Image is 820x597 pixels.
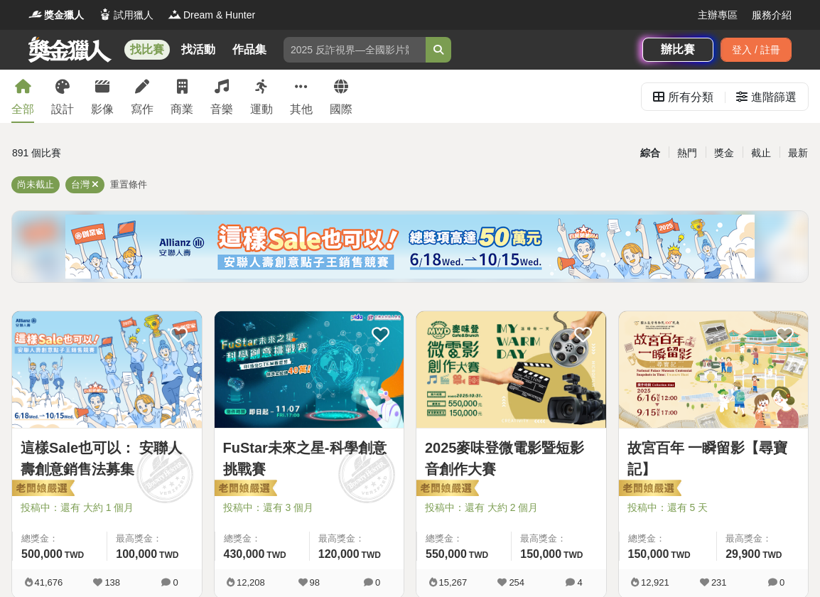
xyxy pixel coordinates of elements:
span: 4 [577,577,582,588]
div: 所有分類 [668,83,713,112]
div: 運動 [250,101,273,118]
span: 投稿中：還有 大約 1 個月 [21,500,193,515]
a: Cover Image [619,311,809,429]
a: Logo獎金獵人 [28,8,84,23]
img: 老闆娘嚴選 [212,479,277,499]
span: 12,921 [641,577,669,588]
span: 重置條件 [110,179,147,190]
a: 故宮百年 一瞬留影【尋寶記】 [627,437,800,480]
span: 最高獎金： [318,532,395,546]
a: 商業 [171,70,193,123]
span: 投稿中：還有 3 個月 [223,500,396,515]
span: 總獎金： [21,532,98,546]
a: Cover Image [416,311,606,429]
a: 影像 [91,70,114,123]
img: 老闆娘嚴選 [616,479,681,499]
div: 最新 [779,141,816,166]
div: 音樂 [210,101,233,118]
input: 2025 反詐視界—全國影片競賽 [284,37,426,63]
span: 最高獎金： [725,532,799,546]
img: 老闆娘嚴選 [9,479,75,499]
img: cf4fb443-4ad2-4338-9fa3-b46b0bf5d316.png [65,215,755,279]
span: 最高獎金： [520,532,597,546]
span: 台灣 [71,179,90,190]
a: 這樣Sale也可以： 安聯人壽創意銷售法募集 [21,437,193,480]
a: 主辦專區 [698,8,738,23]
div: 商業 [171,101,193,118]
span: 最高獎金： [116,532,193,546]
span: 550,000 [426,548,467,560]
span: TWD [65,550,84,560]
span: 29,900 [725,548,760,560]
a: 其他 [290,70,313,123]
span: 231 [711,577,727,588]
span: TWD [563,550,583,560]
span: 98 [310,577,320,588]
span: 尚未截止 [17,179,54,190]
span: TWD [469,550,488,560]
div: 綜合 [632,141,669,166]
span: TWD [762,550,782,560]
span: TWD [362,550,381,560]
div: 獎金 [706,141,743,166]
span: TWD [159,550,178,560]
span: 430,000 [224,548,265,560]
img: Logo [98,7,112,21]
span: 41,676 [35,577,63,588]
a: 寫作 [131,70,153,123]
span: 120,000 [318,548,360,560]
span: 0 [779,577,784,588]
a: 運動 [250,70,273,123]
span: 投稿中：還有 5 天 [627,500,800,515]
span: 0 [375,577,380,588]
a: LogoDream & Hunter [168,8,255,23]
img: Cover Image [215,311,404,428]
span: TWD [266,550,286,560]
img: Logo [28,7,43,21]
span: 總獎金： [426,532,502,546]
img: 老闆娘嚴選 [414,479,479,499]
a: 國際 [330,70,352,123]
div: 891 個比賽 [12,141,276,166]
span: 投稿中：還有 大約 2 個月 [425,500,598,515]
span: 150,000 [520,548,561,560]
span: Dream & Hunter [183,8,255,23]
div: 截止 [743,141,779,166]
div: 熱門 [669,141,706,166]
a: 2025麥味登微電影暨短影音創作大賽 [425,437,598,480]
span: 15,267 [439,577,468,588]
a: 設計 [51,70,74,123]
div: 國際 [330,101,352,118]
span: 138 [104,577,120,588]
div: 進階篩選 [751,83,797,112]
div: 設計 [51,101,74,118]
span: 試用獵人 [114,8,153,23]
a: 全部 [11,70,34,123]
a: 找比賽 [124,40,170,60]
div: 寫作 [131,101,153,118]
a: 辦比賽 [642,38,713,62]
img: Cover Image [12,311,202,428]
a: Logo試用獵人 [98,8,153,23]
div: 其他 [290,101,313,118]
span: 獎金獵人 [44,8,84,23]
a: 音樂 [210,70,233,123]
div: 登入 / 註冊 [721,38,792,62]
a: 找活動 [176,40,221,60]
span: 150,000 [628,548,669,560]
span: 500,000 [21,548,63,560]
span: 100,000 [116,548,157,560]
a: FuStar未來之星-科學創意挑戰賽 [223,437,396,480]
div: 影像 [91,101,114,118]
div: 全部 [11,101,34,118]
span: 12,208 [237,577,265,588]
span: 0 [173,577,178,588]
img: Logo [168,7,182,21]
a: 服務介紹 [752,8,792,23]
a: 作品集 [227,40,272,60]
span: 總獎金： [224,532,301,546]
span: 254 [509,577,524,588]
